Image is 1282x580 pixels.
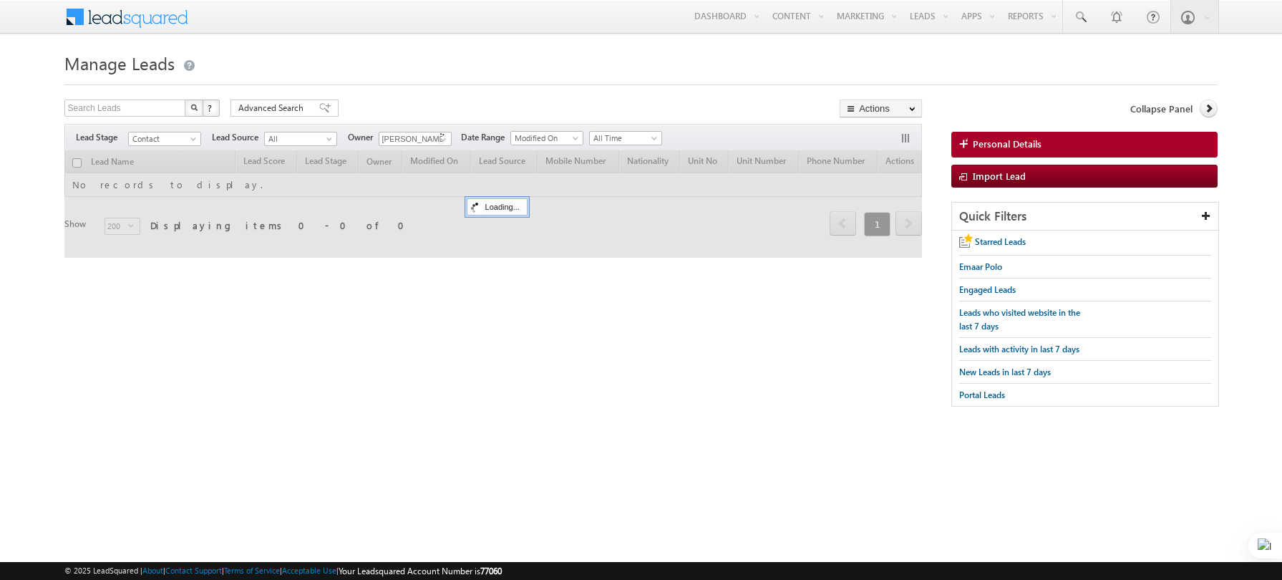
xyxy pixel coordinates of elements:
[973,170,1026,182] span: Import Lead
[282,566,336,575] a: Acceptable Use
[590,132,658,145] span: All Time
[951,132,1218,158] a: Personal Details
[959,261,1002,272] span: Emaar Polo
[840,100,922,117] button: Actions
[975,236,1026,247] span: Starred Leads
[265,132,333,145] span: All
[238,102,308,115] span: Advanced Search
[208,102,214,114] span: ?
[510,131,583,145] a: Modified On
[467,198,528,216] div: Loading...
[212,131,264,144] span: Lead Source
[480,566,502,576] span: 77060
[129,132,197,145] span: Contact
[64,52,175,74] span: Manage Leads
[348,131,379,144] span: Owner
[379,132,452,146] input: Type to Search
[952,203,1218,231] div: Quick Filters
[959,284,1016,295] span: Engaged Leads
[432,132,450,147] a: Show All Items
[959,367,1051,377] span: New Leads in last 7 days
[264,132,337,146] a: All
[165,566,222,575] a: Contact Support
[203,100,220,117] button: ?
[64,564,502,578] span: © 2025 LeadSquared | | | | |
[339,566,502,576] span: Your Leadsquared Account Number is
[1130,102,1193,115] span: Collapse Panel
[190,104,198,111] img: Search
[973,137,1041,150] span: Personal Details
[128,132,201,146] a: Contact
[142,566,163,575] a: About
[511,132,579,145] span: Modified On
[224,566,280,575] a: Terms of Service
[959,390,1005,400] span: Portal Leads
[959,344,1079,354] span: Leads with activity in last 7 days
[76,131,128,144] span: Lead Stage
[959,307,1080,332] span: Leads who visited website in the last 7 days
[461,131,510,144] span: Date Range
[589,131,662,145] a: All Time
